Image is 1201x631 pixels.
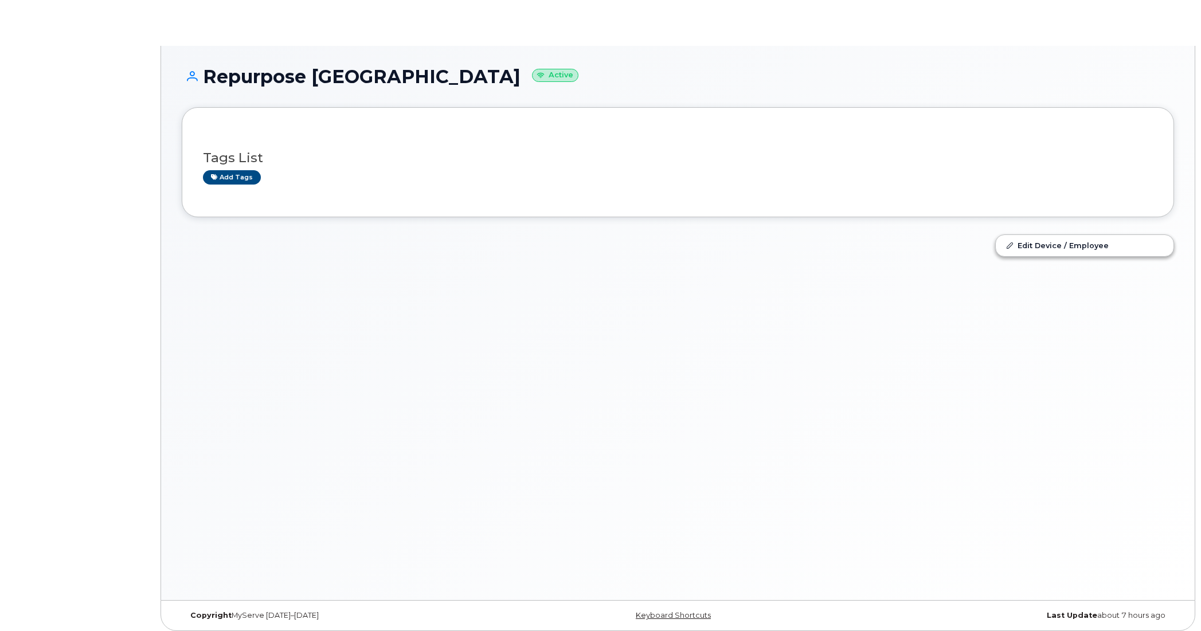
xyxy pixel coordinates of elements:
strong: Copyright [190,611,232,620]
div: about 7 hours ago [843,611,1174,620]
strong: Last Update [1047,611,1097,620]
a: Keyboard Shortcuts [636,611,711,620]
div: MyServe [DATE]–[DATE] [182,611,513,620]
h1: Repurpose [GEOGRAPHIC_DATA] [182,66,1174,87]
a: Edit Device / Employee [996,235,1173,256]
a: Add tags [203,170,261,185]
small: Active [532,69,578,82]
h3: Tags List [203,151,1153,165]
